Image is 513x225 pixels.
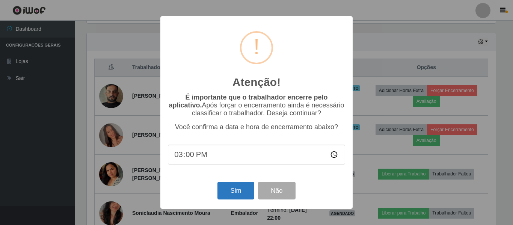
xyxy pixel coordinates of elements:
[168,123,345,131] p: Você confirma a data e hora de encerramento abaixo?
[217,182,254,199] button: Sim
[258,182,295,199] button: Não
[232,76,281,89] h2: Atenção!
[169,94,327,109] b: É importante que o trabalhador encerre pelo aplicativo.
[168,94,345,117] p: Após forçar o encerramento ainda é necessário classificar o trabalhador. Deseja continuar?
